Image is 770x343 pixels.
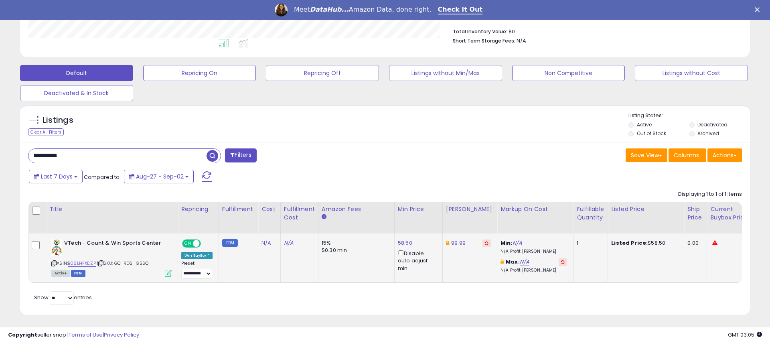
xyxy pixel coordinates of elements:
[438,6,483,14] a: Check It Out
[446,240,449,246] i: This overrides the store level Dynamic Max Price for this listing
[20,65,133,81] button: Default
[687,239,701,247] div: 0.00
[611,205,681,213] div: Listed Price
[322,239,388,247] div: 15%
[310,6,349,13] i: DataHub...
[20,85,133,101] button: Deactivated & In Stock
[485,241,488,245] i: Revert to store-level Dynamic Max Price
[322,247,388,254] div: $0.30 min
[49,205,174,213] div: Title
[637,121,652,128] label: Active
[8,331,139,339] div: seller snap | |
[497,202,573,233] th: The percentage added to the cost of goods (COGS) that forms the calculator for Min & Max prices.
[64,239,162,249] b: VTech - Count & Win Sports Center
[104,331,139,339] a: Privacy Policy
[628,112,750,120] p: Listing States:
[181,252,213,259] div: Win BuyBox *
[28,128,64,136] div: Clear All Filters
[697,121,727,128] label: Deactivated
[453,37,515,44] b: Short Term Storage Fees:
[183,240,193,247] span: ON
[611,239,678,247] div: $58.50
[225,148,256,162] button: Filters
[284,205,315,222] div: Fulfillment Cost
[51,270,70,277] span: All listings currently available for purchase on Amazon
[678,191,742,198] div: Displaying 1 to 1 of 1 items
[181,205,215,213] div: Repricing
[43,115,73,126] h5: Listings
[398,205,439,213] div: Min Price
[500,239,513,247] b: Min:
[322,213,326,221] small: Amazon Fees.
[611,239,648,247] b: Listed Price:
[51,239,172,276] div: ASIN:
[710,205,752,222] div: Current Buybox Price
[669,148,706,162] button: Columns
[322,205,391,213] div: Amazon Fees
[453,26,736,36] li: $0
[520,258,529,266] a: N/A
[294,6,432,14] div: Meet Amazon Data, done right.
[124,170,194,183] button: Aug-27 - Sep-02
[69,331,103,339] a: Terms of Use
[707,148,742,162] button: Actions
[687,205,703,222] div: Ship Price
[513,239,522,247] a: N/A
[500,205,570,213] div: Markup on Cost
[261,205,277,213] div: Cost
[755,7,763,12] div: Close
[34,294,92,301] span: Show: entries
[637,130,666,137] label: Out of Stock
[143,65,256,81] button: Repricing On
[626,148,667,162] button: Save View
[136,173,184,181] span: Aug-27 - Sep-02
[500,268,567,273] p: N/A Profit [PERSON_NAME]
[222,205,255,213] div: Fulfillment
[200,240,213,247] span: OFF
[284,239,294,247] a: N/A
[261,239,271,247] a: N/A
[97,260,148,266] span: | SKU: GC-RDSI-GSSQ
[266,65,379,81] button: Repricing Off
[275,4,288,16] img: Profile image for Georgie
[71,270,85,277] span: FBM
[512,65,625,81] button: Non Competitive
[51,239,62,256] img: 51rh8OW4imL._SL40_.jpg
[398,239,412,247] a: 58.50
[389,65,502,81] button: Listings without Min/Max
[68,260,96,267] a: B08LHFXDZP
[8,331,37,339] strong: Copyright
[41,173,73,181] span: Last 7 Days
[29,170,83,183] button: Last 7 Days
[577,239,602,247] div: 1
[398,249,436,272] div: Disable auto adjust min
[517,37,526,45] span: N/A
[506,258,520,266] b: Max:
[728,331,762,339] span: 2025-09-11 03:05 GMT
[451,239,466,247] a: 99.99
[446,205,494,213] div: [PERSON_NAME]
[181,261,213,279] div: Preset:
[500,249,567,254] p: N/A Profit [PERSON_NAME]
[84,173,121,181] span: Compared to:
[697,130,719,137] label: Archived
[453,28,507,35] b: Total Inventory Value:
[577,205,604,222] div: Fulfillable Quantity
[222,239,238,247] small: FBM
[635,65,748,81] button: Listings without Cost
[674,151,699,159] span: Columns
